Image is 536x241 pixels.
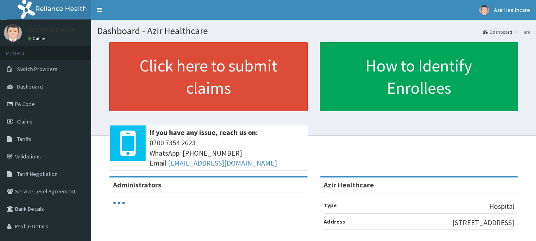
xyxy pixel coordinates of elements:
[452,218,514,228] p: [STREET_ADDRESS]
[28,26,76,33] p: Azir Healthcare
[17,118,33,125] span: Claims
[4,24,22,42] img: User Image
[17,170,58,177] span: Tariff Negotiation
[324,218,345,225] b: Address
[320,42,519,111] a: How to Identify Enrollees
[479,5,489,15] img: User Image
[17,83,43,90] span: Dashboard
[513,29,530,35] li: Here
[150,128,258,137] b: If you have any issue, reach us on:
[113,180,161,189] b: Administrators
[494,6,530,13] span: Azir Healthcare
[324,202,337,209] b: Type
[489,201,514,212] p: Hospital
[168,158,277,168] a: [EMAIL_ADDRESS][DOMAIN_NAME]
[17,66,58,73] span: Switch Providers
[483,29,512,35] a: Dashboard
[109,42,308,111] a: Click here to submit claims
[97,26,530,36] h1: Dashboard - Azir Healthcare
[113,197,125,209] svg: audio-loading
[150,138,304,168] span: 0700 7354 2623 WhatsApp: [PHONE_NUMBER] Email:
[17,135,31,143] span: Tariffs
[28,36,47,41] a: Online
[324,180,374,189] strong: Azir Healthcare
